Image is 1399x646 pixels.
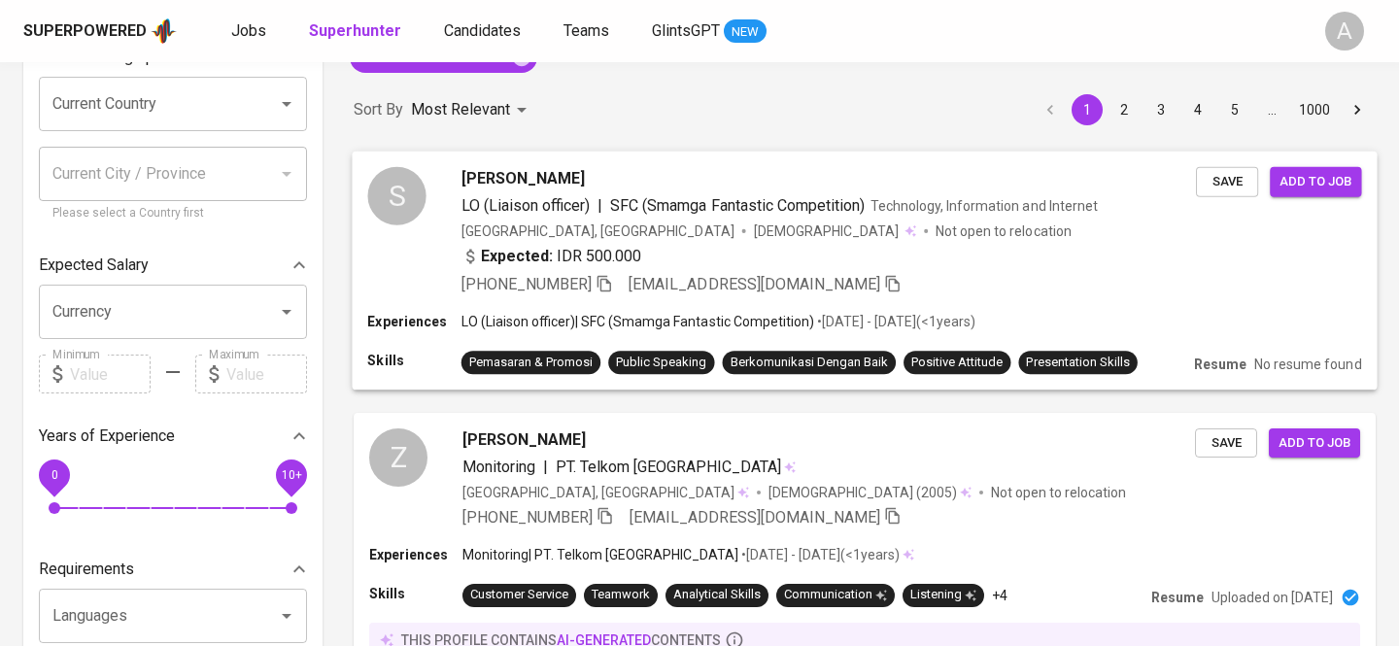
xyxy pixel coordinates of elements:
[444,19,525,44] a: Candidates
[610,195,865,214] span: SFC (Smamga Fantastic Competition)
[1279,432,1350,455] span: Add to job
[23,20,147,43] div: Superpowered
[1145,94,1177,125] button: Go to page 3
[1196,166,1258,196] button: Save
[462,483,749,502] div: [GEOGRAPHIC_DATA], [GEOGRAPHIC_DATA]
[1072,94,1103,125] button: page 1
[367,312,461,331] p: Experiences
[1194,355,1246,374] p: Resume
[39,417,307,456] div: Years of Experience
[673,586,761,604] div: Analytical Skills
[768,483,916,502] span: [DEMOGRAPHIC_DATA]
[273,602,300,629] button: Open
[39,246,307,285] div: Expected Salary
[70,355,151,393] input: Value
[39,558,134,581] p: Requirements
[462,458,535,476] span: Monitoring
[563,21,609,40] span: Teams
[1254,355,1361,374] p: No resume found
[367,351,461,370] p: Skills
[354,152,1376,390] a: S[PERSON_NAME]LO (Liaison officer)|SFC (Smamga Fantastic Competition)Technology, Information and ...
[469,353,593,371] div: Pemasaran & Promosi
[1293,94,1336,125] button: Go to page 1000
[151,17,177,46] img: app logo
[1151,588,1204,607] p: Resume
[369,428,427,487] div: Z
[543,456,548,479] span: |
[1205,432,1247,455] span: Save
[1256,100,1287,119] div: …
[23,17,177,46] a: Superpoweredapp logo
[51,468,57,482] span: 0
[231,19,270,44] a: Jobs
[911,353,1003,371] div: Positive Attitude
[910,586,976,604] div: Listening
[354,98,403,121] p: Sort By
[1342,94,1373,125] button: Go to next page
[461,195,590,214] span: LO (Liaison officer)
[461,221,734,240] div: [GEOGRAPHIC_DATA], [GEOGRAPHIC_DATA]
[309,21,401,40] b: Superhunter
[444,21,521,40] span: Candidates
[629,275,880,293] span: [EMAIL_ADDRESS][DOMAIN_NAME]
[411,92,533,128] div: Most Relevant
[1032,94,1376,125] nav: pagination navigation
[556,458,781,476] span: PT. Telkom [GEOGRAPHIC_DATA]
[630,508,880,527] span: [EMAIL_ADDRESS][DOMAIN_NAME]
[470,586,568,604] div: Customer Service
[462,545,738,564] p: Monitoring | PT. Telkom [GEOGRAPHIC_DATA]
[52,204,293,223] p: Please select a Country first
[369,545,462,564] p: Experiences
[1026,353,1129,371] div: Presentation Skills
[39,254,149,277] p: Expected Salary
[936,221,1071,240] p: Not open to relocation
[461,244,642,267] div: IDR 500.000
[367,166,426,224] div: S
[461,312,814,331] p: LO (Liaison officer) | SFC (Smamga Fantastic Competition)
[1269,428,1360,459] button: Add to job
[1325,12,1364,51] div: A
[39,425,175,448] p: Years of Experience
[991,483,1126,502] p: Not open to relocation
[1182,94,1213,125] button: Go to page 4
[992,586,1007,605] p: +4
[281,468,301,482] span: 10+
[481,244,553,267] b: Expected:
[754,221,902,240] span: [DEMOGRAPHIC_DATA]
[814,312,975,331] p: • [DATE] - [DATE] ( <1 years )
[461,166,585,189] span: [PERSON_NAME]
[309,19,405,44] a: Superhunter
[462,428,586,452] span: [PERSON_NAME]
[1280,170,1351,192] span: Add to job
[597,193,602,217] span: |
[1195,428,1257,459] button: Save
[39,550,307,589] div: Requirements
[616,353,706,371] div: Public Speaking
[273,90,300,118] button: Open
[592,586,650,604] div: Teamwork
[273,298,300,325] button: Open
[1109,94,1140,125] button: Go to page 2
[411,98,510,121] p: Most Relevant
[731,353,888,371] div: Berkomunikasi Dengan Baik
[652,21,720,40] span: GlintsGPT
[652,19,767,44] a: GlintsGPT NEW
[1270,166,1361,196] button: Add to job
[563,19,613,44] a: Teams
[1206,170,1248,192] span: Save
[231,21,266,40] span: Jobs
[870,197,1098,213] span: Technology, Information and Internet
[461,275,592,293] span: [PHONE_NUMBER]
[738,545,900,564] p: • [DATE] - [DATE] ( <1 years )
[226,355,307,393] input: Value
[1211,588,1333,607] p: Uploaded on [DATE]
[462,508,593,527] span: [PHONE_NUMBER]
[369,584,462,603] p: Skills
[1219,94,1250,125] button: Go to page 5
[724,22,767,42] span: NEW
[784,586,887,604] div: Communication
[768,483,972,502] div: (2005)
